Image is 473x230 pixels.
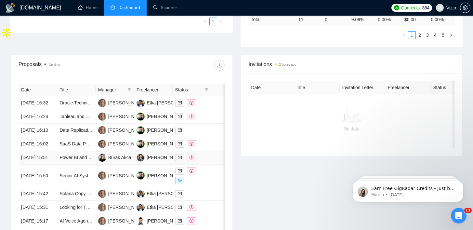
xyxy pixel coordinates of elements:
[190,101,193,105] span: dollar
[147,140,184,147] div: [PERSON_NAME]
[98,203,106,211] img: SK
[98,126,106,134] img: SK
[178,156,182,159] span: mail
[401,4,421,11] span: Connects:
[178,115,182,118] span: mail
[460,5,470,10] a: setting
[98,127,146,132] a: SK[PERSON_NAME]
[147,217,184,224] div: [PERSON_NAME]
[134,84,172,96] th: Freelancer
[98,190,106,198] img: SK
[137,100,194,105] a: ESEtka [PERSON_NAME]
[137,126,145,134] img: OG
[57,84,95,96] th: Title
[451,208,466,223] iframe: Intercom live chat
[127,88,131,92] span: filter
[137,217,145,225] img: MC
[137,191,194,196] a: ESEtka [PERSON_NAME]
[19,60,122,71] div: Proposals
[98,140,106,148] img: SK
[59,155,143,160] a: Power BI and Dashboarding Visualization
[49,63,60,67] span: No data
[249,60,455,68] span: Invitations
[19,151,57,165] td: [DATE] 15:51
[190,169,193,173] span: dollar
[217,18,225,25] li: Next Page
[19,214,57,228] td: [DATE] 15:17
[19,165,57,187] td: [DATE] 15:50
[249,81,294,94] th: Date
[147,127,184,134] div: [PERSON_NAME]
[59,173,187,178] a: Senior AI Systems Engineer Needed for Decision-Support MVP
[438,6,442,10] span: user
[210,18,217,25] a: 1
[464,208,472,213] span: 11
[178,219,182,223] span: mail
[178,142,182,146] span: mail
[190,142,193,146] span: dollar
[108,217,146,224] div: [PERSON_NAME]
[190,205,193,209] span: dollar
[108,113,146,120] div: [PERSON_NAME]
[98,154,106,162] img: BA
[254,125,450,132] div: No data
[98,217,106,225] img: SK
[59,218,191,223] a: AI Voice Agent Wiring (Telnyx + ElevenLabs + Gorgias + Shopify)
[178,128,182,132] span: mail
[19,201,57,214] td: [DATE] 15:31
[57,96,95,110] td: Oracle Technical Expert for Payment Processing Integration
[343,167,473,212] iframe: Intercom notifications message
[137,203,145,211] img: ES
[96,84,134,96] th: Manager
[340,81,385,94] th: Invitation Letter
[215,63,224,68] span: download
[57,187,95,201] td: Solana Copy Trading Bot Developer Needed
[137,113,145,121] img: OG
[59,205,130,210] a: Looking for TELEGRAM Developer
[98,86,125,93] span: Manager
[147,113,184,120] div: [PERSON_NAME]
[111,5,115,10] span: dashboard
[98,100,146,105] a: SK[PERSON_NAME]
[98,113,106,121] img: SK
[57,124,95,137] td: Data Replication Oracle vers Power BI
[147,172,184,179] div: [PERSON_NAME]
[19,84,57,96] th: Date
[57,137,95,151] td: SaaS Data Puzzle: Build a Dashboard to Calculate True MRR, LTV & Churn
[98,99,106,107] img: SK
[178,192,182,196] span: mail
[98,171,106,180] img: SK
[209,18,217,25] li: 1
[57,165,95,187] td: Senior AI Systems Engineer Needed for Decision-Support MVP
[108,99,146,106] div: [PERSON_NAME]
[147,204,194,211] div: Etka [PERSON_NAME]
[126,85,133,95] span: filter
[118,5,140,10] span: Dashboard
[137,173,184,178] a: OG[PERSON_NAME]
[108,204,146,211] div: [PERSON_NAME]
[19,96,57,110] td: [DATE] 16:32
[137,155,197,160] a: OK[PERSON_NAME] Yalcin
[19,124,57,137] td: [DATE] 16:10
[108,190,146,197] div: [PERSON_NAME]
[98,173,146,178] a: SK[PERSON_NAME]
[175,86,202,93] span: Status
[279,63,296,66] time: 2 hours ago
[108,127,146,134] div: [PERSON_NAME]
[59,128,137,133] a: Data Replication Oracle vers Power BI
[59,141,212,146] a: SaaS Data Puzzle: Build a Dashboard to Calculate True MRR, LTV & Churn
[153,5,177,10] a: searchScanner
[137,114,184,119] a: OG[PERSON_NAME]
[108,140,146,147] div: [PERSON_NAME]
[147,154,197,161] div: [PERSON_NAME] Yalcin
[98,218,146,223] a: SK[PERSON_NAME]
[19,137,57,151] td: [DATE] 16:02
[98,204,146,210] a: SK[PERSON_NAME]
[108,172,146,179] div: [PERSON_NAME]
[178,178,182,182] span: eye
[137,127,184,132] a: OG[PERSON_NAME]
[98,141,146,146] a: SK[PERSON_NAME]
